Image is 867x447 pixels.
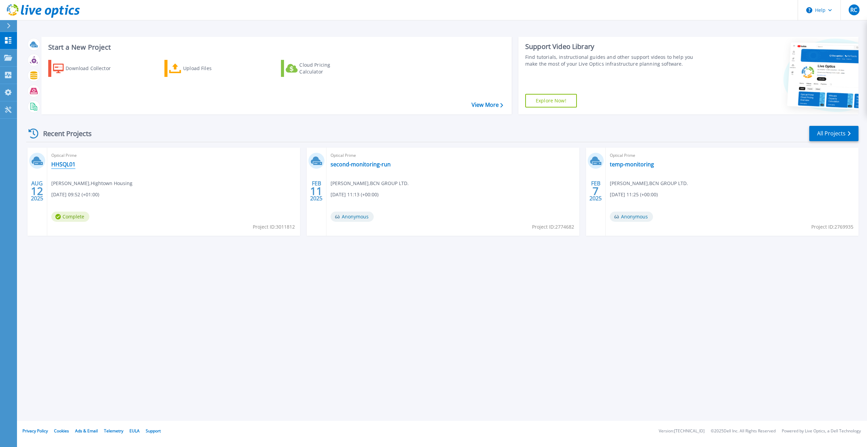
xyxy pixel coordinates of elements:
div: Support Video Library [525,42,701,51]
span: [PERSON_NAME] , Hightown Housing [51,180,132,187]
span: [DATE] 11:25 (+00:00) [610,191,658,198]
div: FEB 2025 [589,179,602,203]
a: View More [472,102,503,108]
a: EULA [129,428,140,434]
div: Find tutorials, instructional guides and other support videos to help you make the most of your L... [525,54,701,67]
a: All Projects [809,126,859,141]
span: Anonymous [610,212,653,222]
div: FEB 2025 [310,179,323,203]
a: Ads & Email [75,428,98,434]
li: Version: [TECHNICAL_ID] [659,429,705,433]
span: RC [850,7,857,13]
span: [PERSON_NAME] , BCN GROUP LTD. [610,180,688,187]
div: Cloud Pricing Calculator [299,62,354,75]
a: Cookies [54,428,69,434]
div: Recent Projects [26,125,101,142]
a: Explore Now! [525,94,577,107]
a: second-monitoring-run [331,161,391,168]
a: Telemetry [104,428,123,434]
span: [PERSON_NAME] , BCN GROUP LTD. [331,180,409,187]
span: 7 [592,188,599,194]
span: Project ID: 3011812 [253,223,295,231]
span: 12 [31,188,43,194]
span: Project ID: 2769935 [811,223,853,231]
li: © 2025 Dell Inc. All Rights Reserved [711,429,776,433]
a: Download Collector [48,60,124,77]
span: Project ID: 2774682 [532,223,574,231]
span: Optical Prime [51,152,296,159]
div: AUG 2025 [31,179,43,203]
span: Anonymous [331,212,374,222]
span: 11 [310,188,322,194]
span: Optical Prime [610,152,854,159]
span: [DATE] 11:13 (+00:00) [331,191,378,198]
span: Complete [51,212,89,222]
a: Privacy Policy [22,428,48,434]
span: Optical Prime [331,152,575,159]
li: Powered by Live Optics, a Dell Technology [782,429,861,433]
a: Support [146,428,161,434]
a: temp-monitoring [610,161,654,168]
a: Cloud Pricing Calculator [281,60,357,77]
a: HHSQL01 [51,161,75,168]
div: Download Collector [66,62,120,75]
a: Upload Files [164,60,240,77]
h3: Start a New Project [48,44,503,51]
div: Upload Files [183,62,237,75]
span: [DATE] 09:52 (+01:00) [51,191,99,198]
